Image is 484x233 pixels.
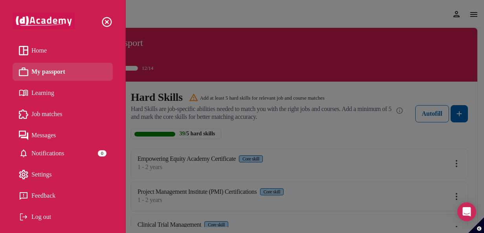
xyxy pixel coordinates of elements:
[31,129,56,141] span: Messages
[31,66,65,78] span: My passport
[19,66,106,78] a: image My passport
[19,87,106,99] a: image Learning
[19,191,28,200] img: feedback
[19,169,106,180] div: Settings
[101,16,113,28] img: close
[19,45,106,56] a: image Home
[19,131,28,140] img: image
[19,212,28,222] img: Log out
[31,87,54,99] span: Learning
[19,88,28,98] img: image
[13,13,75,29] img: dAcademy
[19,129,106,141] a: image Messages
[19,67,28,76] img: image
[19,170,28,179] img: setting
[31,147,64,159] span: Notifications
[457,202,476,221] div: Open Intercom Messenger
[468,217,484,233] button: Set cookie preferences
[101,13,113,29] div: Close
[19,46,28,55] img: image
[31,45,47,56] span: Home
[19,190,106,202] a: Feedback
[19,108,106,120] a: image Job matches
[19,211,106,223] div: Log out
[31,108,62,120] span: Job matches
[19,109,28,119] img: image
[19,149,28,158] img: setting
[98,150,106,157] div: 0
